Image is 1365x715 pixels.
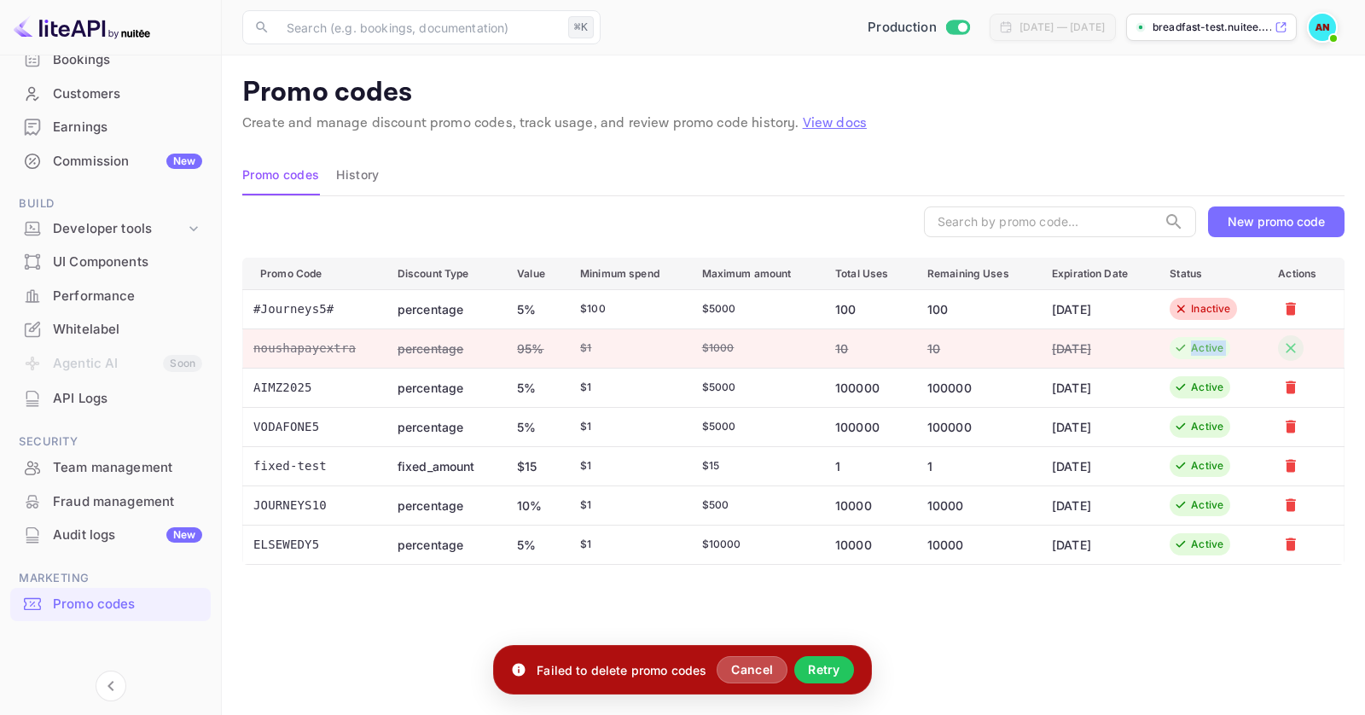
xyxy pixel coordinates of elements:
button: Mark for deletion [1278,296,1304,322]
td: [DATE] [1038,407,1156,446]
button: Retry [794,656,854,683]
button: Mark for deletion [1278,453,1304,479]
td: fixed-test [243,446,384,485]
div: Promo codes [53,595,202,614]
div: Active [1191,537,1223,552]
button: Cancel [717,656,787,683]
td: #Journeys5# [243,289,384,328]
div: $ 1 [580,380,675,395]
td: fixed_amount [384,446,503,485]
button: New promo code [1208,206,1345,237]
td: $ 15 [503,446,566,485]
a: CommissionNew [10,145,211,177]
div: Performance [53,287,202,306]
th: Discount Type [384,258,503,289]
th: Minimum spend [566,258,688,289]
td: percentage [384,485,503,525]
td: [DATE] [1038,525,1156,564]
td: 10000 [822,525,914,564]
td: 100000 [914,407,1038,446]
p: breadfast-test.nuitee.... [1153,20,1271,35]
td: 5% [503,289,566,328]
div: New promo code [1228,214,1325,229]
td: [DATE] [1038,289,1156,328]
div: Active [1191,419,1223,434]
div: CommissionNew [10,145,211,178]
a: UI Components [10,246,211,277]
td: percentage [384,368,503,407]
a: Whitelabel [10,313,211,345]
div: Bookings [10,44,211,77]
div: Team management [10,451,211,485]
div: $ 1 [580,537,675,552]
td: 1 [914,446,1038,485]
div: $ 100 [580,301,675,317]
a: Audit logsNew [10,519,211,550]
th: Promo Code [243,258,384,289]
div: $ 500 [702,497,808,513]
button: Collapse navigation [96,671,126,701]
div: $ 5000 [702,380,808,395]
div: $ 1000 [702,340,808,356]
a: View docs [803,114,867,132]
a: Fraud management [10,485,211,517]
div: Commission [53,152,202,171]
div: New [166,154,202,169]
div: Audit logs [53,526,202,545]
div: Audit logsNew [10,519,211,552]
td: percentage [384,407,503,446]
a: Customers [10,78,211,109]
button: Mark for deletion [1278,532,1304,557]
td: [DATE] [1038,368,1156,407]
td: percentage [384,525,503,564]
a: API Logs [10,382,211,414]
div: $ 10000 [702,537,808,552]
th: Status [1156,258,1264,289]
span: Marketing [10,569,211,588]
th: Maximum amount [688,258,822,289]
td: percentage [384,289,503,328]
div: $ 1 [580,497,675,513]
div: Earnings [10,111,211,144]
button: Mark for deletion [1278,492,1304,518]
div: Customers [53,84,202,104]
div: Whitelabel [10,313,211,346]
div: $ 15 [702,458,808,474]
div: Inactive [1191,301,1230,317]
div: Switch to Sandbox mode [861,18,976,38]
div: Active [1191,497,1223,513]
td: 1 [822,446,914,485]
button: Mark for deletion [1278,375,1304,400]
td: percentage [384,328,503,368]
button: History [336,154,379,195]
input: Search by promo code... [924,206,1157,237]
div: UI Components [53,253,202,272]
div: Customers [10,78,211,111]
td: [DATE] [1038,485,1156,525]
div: Bookings [53,50,202,70]
p: Promo codes [242,76,1345,110]
span: Production [868,18,937,38]
td: VODAFONE5 [243,407,384,446]
div: $ 5000 [702,301,808,317]
td: 95% [503,328,566,368]
button: Remove from deletion list [1278,335,1304,361]
td: 100000 [914,368,1038,407]
td: 10 [914,328,1038,368]
a: Promo codes [10,588,211,619]
div: API Logs [10,382,211,416]
td: 5% [503,525,566,564]
td: 100 [822,289,914,328]
div: $ 5000 [702,419,808,434]
td: 10 [822,328,914,368]
td: 100 [914,289,1038,328]
th: Total Uses [822,258,914,289]
td: 5% [503,368,566,407]
td: ELSEWEDY5 [243,525,384,564]
div: Active [1191,458,1223,474]
td: JOURNEYS10 [243,485,384,525]
div: Active [1191,380,1223,395]
p: Failed to delete promo codes [537,661,706,679]
td: 10% [503,485,566,525]
div: Fraud management [10,485,211,519]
